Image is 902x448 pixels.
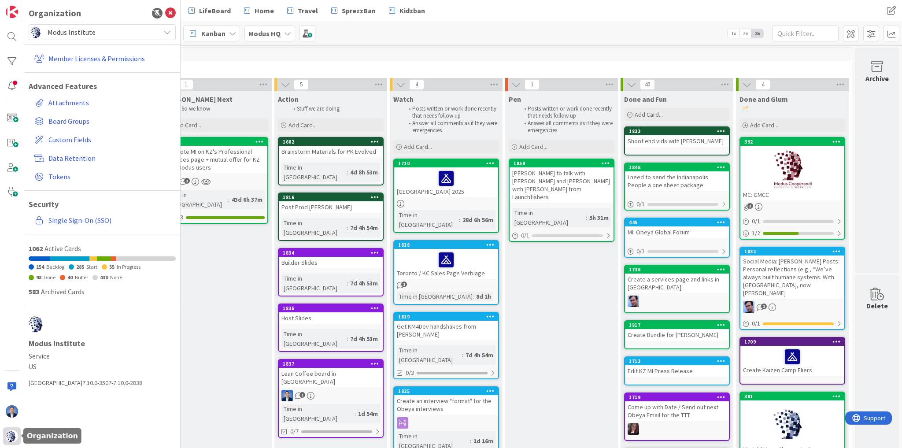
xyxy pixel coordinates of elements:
div: Time in [GEOGRAPHIC_DATA] [512,208,586,227]
img: JB [628,296,639,307]
span: : [586,213,587,222]
a: 1818Toronto / KC Sales Page VerbiageTime in [GEOGRAPHIC_DATA]:8d 1h [393,240,499,305]
span: 0 / 1 [636,200,645,209]
img: DP [6,405,18,418]
span: Backlog [46,263,64,270]
span: Board Groups [48,116,172,126]
div: 1819Get KM4Dev handshakes from [PERSON_NAME] [394,313,498,340]
div: 1819 [394,313,498,321]
a: 1835Host SlidesTime in [GEOGRAPHIC_DATA]:7d 4h 53m [278,304,384,352]
div: 1834Builder Slides [279,249,383,268]
span: : [459,215,460,225]
div: 1710[GEOGRAPHIC_DATA] 2025 [394,159,498,197]
span: 430 [100,274,108,281]
div: 1835Host Slides [279,304,383,324]
a: Single Sign-On (SSO) [31,212,176,228]
div: 0/1 [625,199,729,210]
span: Kidzban [399,5,425,16]
div: 1816Post Prod [PERSON_NAME] [279,193,383,213]
div: 1837 [283,361,383,367]
div: Create Bundle for [PERSON_NAME] [625,329,729,341]
div: TD [625,423,729,435]
span: Support [18,1,40,12]
div: 0/1 [740,216,844,227]
span: Add Card... [288,121,317,129]
a: 1859[PERSON_NAME] to talk with [PERSON_NAME] and [PERSON_NAME] with [PERSON_NAME] from Launchfish... [509,159,614,242]
div: 1713 [625,357,729,365]
div: 8d 1h [474,292,493,301]
span: Buffer [75,274,88,281]
span: Home [255,5,274,16]
span: Modus Institute [48,26,156,38]
div: 7d 4h 54m [348,223,380,233]
div: 43d 6h 37m [229,195,265,204]
div: JB [740,301,844,313]
span: Travel [298,5,318,16]
img: DP [281,390,293,401]
span: 55 [109,263,115,270]
div: Time in [GEOGRAPHIC_DATA] [281,163,347,182]
div: 1833Shoot end vids with [PERSON_NAME] [625,127,729,147]
a: Data Retention [31,150,176,166]
li: Answer all comments as if they were emergencies [404,120,498,134]
div: 1602 [279,138,383,146]
span: 1 [178,79,193,90]
div: Delete [866,300,888,311]
div: Host Slides [279,312,383,324]
a: Board Groups [31,113,176,129]
span: Service [29,351,176,361]
div: [PERSON_NAME] to talk with [PERSON_NAME] and [PERSON_NAME] with [PERSON_NAME] from Launchfishers [510,167,614,203]
div: Shoot end vids with [PERSON_NAME] [625,135,729,147]
span: 285 [76,263,84,270]
div: 1833 [629,128,729,134]
div: Brainstorm Materials for PK Evolved [279,146,383,157]
div: 1602Brainstorm Materials for PK Evolved [279,138,383,157]
span: : [355,409,356,418]
div: 1846 [629,164,729,170]
a: 1736Create a services page and links in [GEOGRAPHIC_DATA].JB [624,265,730,313]
div: 1817 [625,321,729,329]
div: 1837 [279,360,383,368]
span: In Progress [117,263,140,270]
div: 1859 [510,159,614,167]
div: Create a services page and links in [GEOGRAPHIC_DATA]. [625,274,729,293]
div: 1651promote MI on KZ's Professional Services page + mutual offer for KZ and Modus users [163,138,267,173]
a: 392MC: GMCC0/11/2 [739,137,845,240]
span: 1062 [29,244,43,253]
div: 1825Create an interview "format" for the Obeya interviews [394,387,498,415]
span: : [462,350,463,360]
div: 1709Create Kaizen Camp Fliers [740,338,844,376]
div: 1719 [629,394,729,400]
span: Done [44,274,55,281]
li: So we know [173,105,267,112]
div: Time in [GEOGRAPHIC_DATA] [397,345,462,365]
span: 40 [640,79,655,90]
div: 1818Toronto / KC Sales Page Verbiage [394,241,498,279]
div: 1834 [283,250,383,256]
div: Get KM4Dev handshakes from [PERSON_NAME] [394,321,498,340]
img: JB [743,301,754,313]
span: : [347,223,348,233]
div: 1817 [629,322,729,328]
a: Travel [282,3,323,19]
li: Posts written or work done recently that needs follow up [404,105,498,120]
div: 1859[PERSON_NAME] to talk with [PERSON_NAME] and [PERSON_NAME] with [PERSON_NAME] from Launchfishers [510,159,614,203]
div: 0/1 [510,230,614,241]
div: 445 [629,219,729,226]
div: 1713 [629,358,729,364]
div: Time in [GEOGRAPHIC_DATA] [281,404,355,423]
a: 1832Social Media: [PERSON_NAME] Posts: Personal reflections (e.g., “We’ve always built humane sys... [739,247,845,330]
span: Done and Fun [624,95,667,104]
h1: Advanced Features [29,81,176,91]
div: 392MC: GMCC [740,138,844,200]
a: 1833Shoot end vids with [PERSON_NAME] [624,126,730,156]
span: Custom Fields [48,134,172,145]
div: 1710 [398,160,498,167]
h1: Modus Institute [29,339,176,348]
a: 1817Create Bundle for [PERSON_NAME] [624,320,730,349]
div: 1835 [283,305,383,311]
div: 1736 [625,266,729,274]
div: Time in [GEOGRAPHIC_DATA] [397,210,459,230]
div: 1832 [740,248,844,255]
span: : [347,167,348,177]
